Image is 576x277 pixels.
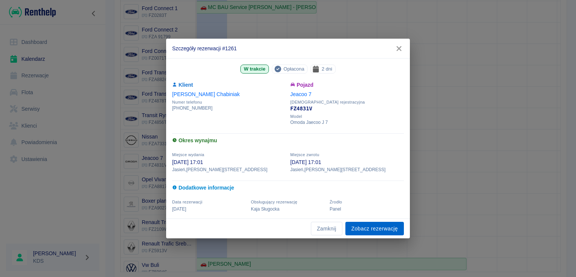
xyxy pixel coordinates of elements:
span: 2 dni [319,65,335,73]
h6: Okres wynajmu [172,137,404,145]
span: [DEMOGRAPHIC_DATA] rejestracyjna [290,100,404,105]
a: Zobacz rezerwację [345,222,404,236]
p: Panel [330,206,404,212]
button: Zamknij [311,222,342,236]
h6: Pojazd [290,81,404,89]
h6: Klient [172,81,286,89]
a: [PERSON_NAME] Chabiniak [172,91,240,97]
p: [DATE] [172,206,246,212]
p: [DATE] 17:01 [172,158,286,166]
p: Kaja Sługocka [251,206,325,212]
span: Data rezerwacji [172,200,202,204]
h2: Szczegóły rezerwacji #1261 [166,39,410,58]
span: Miejsce zwrotu [290,152,319,157]
span: Opłacona [280,65,307,73]
span: Żrodło [330,200,342,204]
span: W trakcie [241,65,268,73]
span: Obsługujący rezerwację [251,200,297,204]
a: Jeacoo 7 [290,91,311,97]
p: Omoda Jaecoo J 7 [290,119,404,126]
span: Numer telefonu [172,100,286,105]
span: Model [290,114,404,119]
h6: Dodatkowe informacje [172,184,404,192]
p: [PHONE_NUMBER] [172,105,286,111]
p: [DATE] 17:01 [290,158,404,166]
p: Jasień , [PERSON_NAME][STREET_ADDRESS] [290,166,404,173]
p: Jasień , [PERSON_NAME][STREET_ADDRESS] [172,166,286,173]
span: Miejsce wydania [172,152,204,157]
p: FZ4831V [290,105,404,113]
